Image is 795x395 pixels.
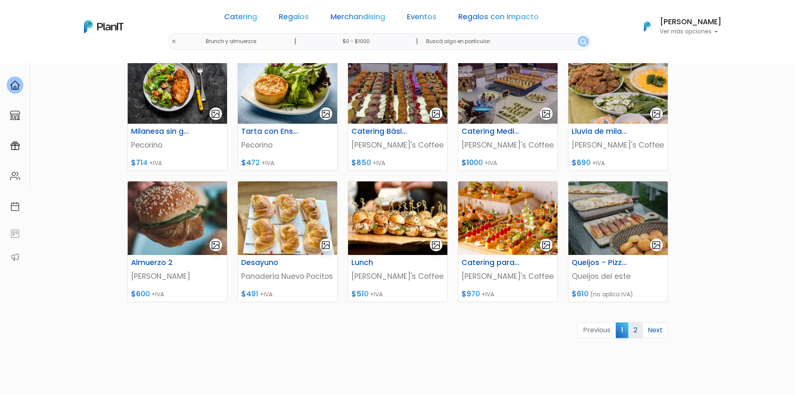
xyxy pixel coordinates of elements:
[568,50,668,171] a: gallery-light Lluvia de milanesas [PERSON_NAME]'s Coffee $690 +IVA
[84,20,124,33] img: PlanIt Logo
[431,109,441,119] img: gallery-light
[462,140,554,150] p: [PERSON_NAME]'s Coffee
[10,252,20,262] img: partners-52edf745621dab592f3b2c58e3bca9d71375a7ef29c3b500c9f145b62cc070d4.svg
[572,271,664,282] p: Queijos del este
[457,127,525,136] h6: Catering Medium
[211,109,220,119] img: gallery-light
[616,322,628,338] span: 1
[431,240,441,250] img: gallery-light
[224,13,257,23] a: Catering
[351,289,368,299] span: $510
[346,258,415,267] h6: Lunch
[351,140,444,150] p: [PERSON_NAME]'s Coffee
[10,229,20,239] img: feedback-78b5a0c8f98aac82b08bfc38622c3050aee476f2c9584af64705fc4e61158814.svg
[458,181,558,302] a: gallery-light Catering para 80 [PERSON_NAME]'s Coffee $970 +IVA
[128,181,227,255] img: thumb_image00033__1_.jpeg
[236,127,305,136] h6: Tarta con Ensalada
[351,271,444,282] p: [PERSON_NAME]'s Coffee
[458,13,539,23] a: Regalos con Impacto
[351,158,371,168] span: $850
[151,290,164,298] span: +IVA
[567,258,635,267] h6: Queijos - Pizza - Empanadas
[651,240,661,250] img: gallery-light
[580,38,586,45] img: search_button-432b6d5273f82d61273b3651a40e1bd1b912527efae98b1b7a1b2c0702e16a8d.svg
[238,181,337,255] img: thumb_Captura_de_pantalla_2023-07-17_151714.jpg
[485,159,497,167] span: +IVA
[567,127,635,136] h6: Lluvia de milanesas
[241,158,260,168] span: $472
[211,240,220,250] img: gallery-light
[10,171,20,181] img: people-662611757002400ad9ed0e3c099ab2801c6687ba6c219adb57efc949bc21e19d.svg
[126,127,194,136] h6: Milanesa sin gluten
[262,159,274,167] span: +IVA
[373,159,385,167] span: +IVA
[260,290,273,298] span: +IVA
[10,110,20,120] img: marketplace-4ceaa7011d94191e9ded77b95e3339b90024bf715f7c57f8cf31f2d8c509eaba.svg
[131,271,224,282] p: [PERSON_NAME]
[241,271,334,282] p: Panadería Nuevo Pocitos
[149,159,162,167] span: +IVA
[590,290,633,298] span: (no aplica IVA)
[541,240,551,250] img: gallery-light
[407,13,437,23] a: Eventos
[10,141,20,151] img: campaigns-02234683943229c281be62815700db0a1741e53638e28bf9629b52c665b00959.svg
[633,15,722,37] button: PlanIt Logo [PERSON_NAME] Ver más opciones
[660,18,722,26] h6: [PERSON_NAME]
[237,50,338,171] a: gallery-light Tarta con Ensalada Pecorino $472 +IVA
[321,240,331,250] img: gallery-light
[458,181,558,255] img: thumb_Captura_de_pantalla_2023-08-28_125958.jpg
[346,127,415,136] h6: Catering Básico
[572,140,664,150] p: [PERSON_NAME]'s Coffee
[127,50,227,171] a: gallery-light Milanesa sin gluten Pecorino $714 +IVA
[236,258,305,267] h6: Desayuno
[126,258,194,267] h6: Almuerzo 2
[660,29,722,35] p: Ver más opciones
[458,50,558,124] img: thumb_valentinos-globant__3_.jpg
[331,13,385,23] a: Merchandising
[237,181,338,302] a: gallery-light Desayuno Panadería Nuevo Pocitos $491 +IVA
[348,50,447,124] img: thumb_valentinos-globant__6_.jpg
[370,290,383,298] span: +IVA
[128,50,227,124] img: thumb_istockphoto-1215447244-612x612.jpg
[568,50,668,124] img: thumb_PLAN_IT_ABB_16_Sept_2022-12.jpg
[462,271,554,282] p: [PERSON_NAME]'s Coffee
[321,109,331,119] img: gallery-light
[457,258,525,267] h6: Catering para 80
[416,36,418,46] p: |
[241,289,258,299] span: $491
[482,290,494,298] span: +IVA
[572,289,588,299] span: $610
[238,50,337,124] img: thumb_istockphoto-1194881905-612x612.jpg
[458,50,558,171] a: gallery-light Catering Medium [PERSON_NAME]'s Coffee $1000 +IVA
[294,36,296,46] p: |
[131,289,150,299] span: $600
[10,201,20,212] img: calendar-87d922413cdce8b2cf7b7f5f62616a5cf9e4887200fb71536465627b3292af00.svg
[348,181,447,255] img: thumb_Captura_de_pantalla_2023-08-28_130647.jpg
[419,33,590,50] input: Buscá algo en particular..
[592,159,605,167] span: +IVA
[572,158,591,168] span: $690
[642,322,668,338] a: Next
[348,181,448,302] a: gallery-light Lunch [PERSON_NAME]'s Coffee $510 +IVA
[43,8,120,24] div: ¿Necesitás ayuda?
[628,322,643,338] a: 2
[568,181,668,302] a: gallery-light Queijos - Pizza - Empanadas Queijos del este $610 (no aplica IVA)
[651,109,661,119] img: gallery-light
[127,181,227,302] a: gallery-light Almuerzo 2 [PERSON_NAME] $600 +IVA
[241,140,334,150] p: Pecorino
[541,109,551,119] img: gallery-light
[348,50,448,171] a: gallery-light Catering Básico [PERSON_NAME]'s Coffee $850 +IVA
[171,39,177,44] img: close-6986928ebcb1d6c9903e3b54e860dbc4d054630f23adef3a32610726dff6a82b.svg
[131,158,148,168] span: $714
[568,181,668,255] img: thumb_FEC4A438-26FB-44EB-9EEC-A7C9BDE71A62.jpeg
[279,13,309,23] a: Regalos
[10,80,20,90] img: home-e721727adea9d79c4d83392d1f703f7f8bce08238fde08b1acbfd93340b81755.svg
[462,158,483,168] span: $1000
[131,140,224,150] p: Pecorino
[462,289,480,299] span: $970
[638,17,656,36] img: PlanIt Logo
